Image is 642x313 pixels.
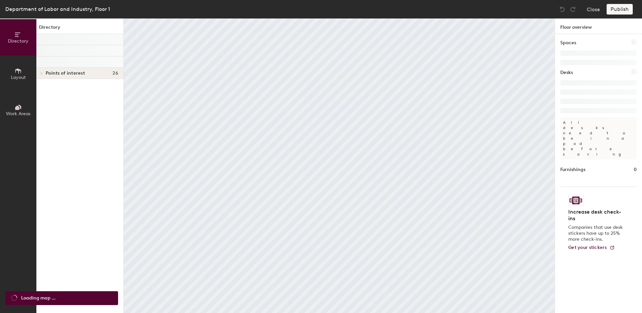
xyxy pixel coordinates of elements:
[634,166,637,173] h1: 0
[568,245,607,250] span: Get your stickers
[568,209,625,222] h4: Increase desk check-ins
[8,38,28,44] span: Directory
[560,166,585,173] h1: Furnishings
[555,18,642,34] h1: Floor overview
[46,71,85,76] span: Points of interest
[11,75,26,80] span: Layout
[560,69,573,76] h1: Desks
[21,295,56,302] span: Loading map ...
[568,225,625,242] p: Companies that use desk stickers have up to 25% more check-ins.
[560,39,576,47] h1: Spaces
[570,6,576,13] img: Redo
[560,117,637,159] p: All desks need to be in a pod before saving
[568,245,615,251] a: Get your stickers
[587,4,600,15] button: Close
[559,6,566,13] img: Undo
[568,195,583,206] img: Sticker logo
[36,24,123,34] h1: Directory
[5,5,110,13] div: Department of Labor and Industry, Floor 1
[112,71,118,76] span: 26
[124,18,555,313] canvas: Map
[6,111,30,117] span: Work Areas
